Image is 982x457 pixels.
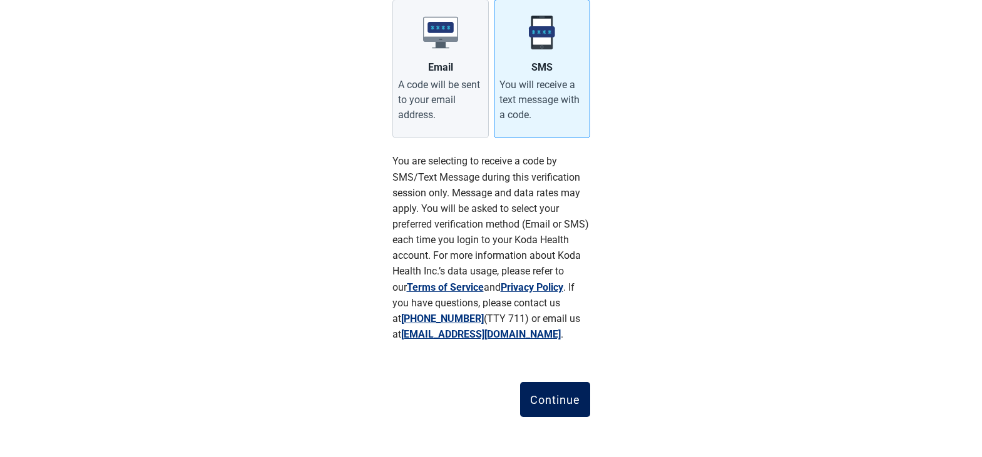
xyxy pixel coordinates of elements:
div: A code will be sent to your email address. [398,78,483,123]
div: You will receive a text message with a code. [499,78,585,123]
a: Terms of Service [407,281,484,293]
button: Continue [520,382,590,417]
a: [EMAIL_ADDRESS][DOMAIN_NAME] [401,328,561,340]
p: You are selecting to receive a code by SMS/Text Message during this verification session only. Me... [392,153,590,342]
div: Email [428,60,453,75]
a: Privacy Policy [501,281,563,293]
div: Continue [530,393,580,406]
div: SMS [531,60,553,75]
a: [PHONE_NUMBER] [401,313,484,324]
